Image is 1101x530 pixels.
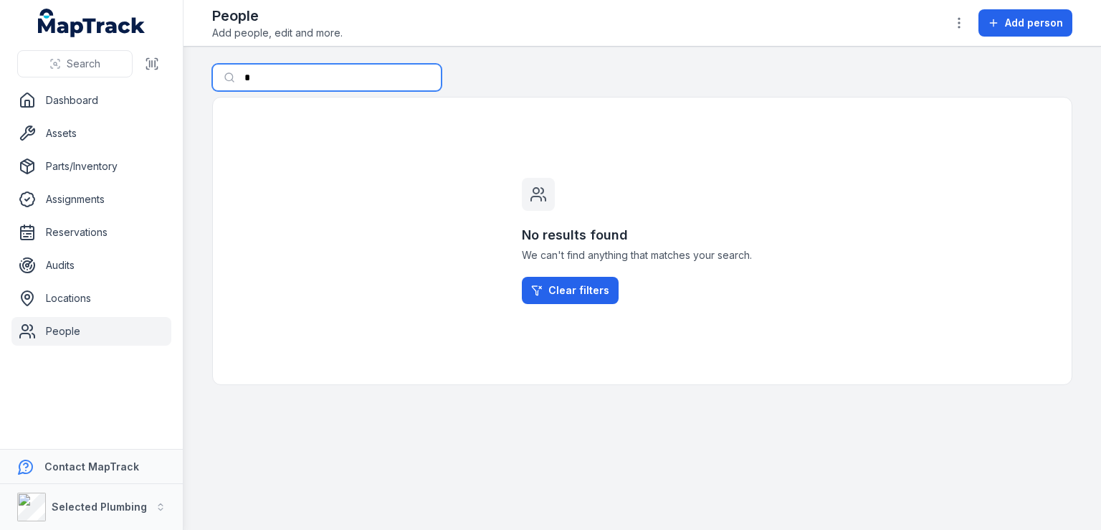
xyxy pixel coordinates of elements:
strong: Selected Plumbing [52,501,147,513]
a: Reservations [11,218,171,247]
a: MapTrack [38,9,146,37]
a: Locations [11,284,171,313]
span: Search [67,57,100,71]
a: Assets [11,119,171,148]
h2: People [212,6,343,26]
span: Add people, edit and more. [212,26,343,40]
a: Audits [11,251,171,280]
button: Add person [978,9,1072,37]
a: Assignments [11,185,171,214]
strong: Contact MapTrack [44,460,139,473]
a: Dashboard [11,86,171,115]
span: Add person [1005,16,1063,30]
button: Search [17,50,133,77]
a: Clear filters [522,277,619,304]
a: Parts/Inventory [11,152,171,181]
h3: No results found [522,225,763,245]
a: People [11,317,171,346]
span: We can't find anything that matches your search. [522,248,763,262]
